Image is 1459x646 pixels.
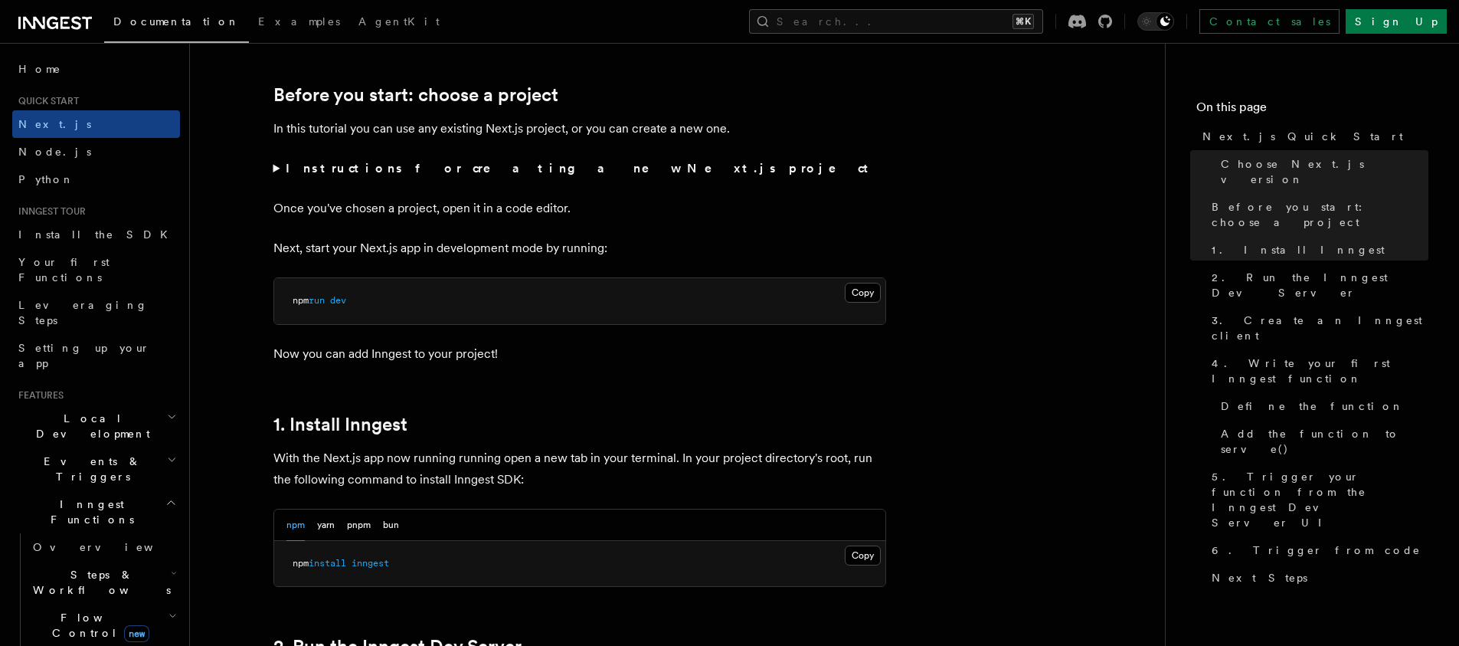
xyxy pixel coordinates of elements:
span: 2. Run the Inngest Dev Server [1212,270,1428,300]
span: run [309,295,325,306]
a: Before you start: choose a project [1205,193,1428,236]
p: With the Next.js app now running running open a new tab in your terminal. In your project directo... [273,448,886,490]
span: Install the SDK [18,228,177,241]
span: Define the function [1221,398,1404,414]
a: 4. Write your first Inngest function [1205,349,1428,392]
span: new [124,625,149,642]
strong: Instructions for creating a new Next.js project [286,161,875,175]
button: Events & Triggers [12,448,180,490]
a: Sign Up [1346,9,1447,34]
span: 5. Trigger your function from the Inngest Dev Server UI [1212,469,1428,530]
span: Setting up your app [18,342,150,369]
a: Home [12,55,180,83]
a: 3. Create an Inngest client [1205,307,1428,349]
a: Define the function [1215,392,1428,420]
a: Overview [27,533,180,561]
a: Examples [249,5,349,41]
button: Inngest Functions [12,490,180,533]
span: Choose Next.js version [1221,156,1428,187]
a: Next.js [12,110,180,138]
span: AgentKit [358,15,440,28]
button: Search...⌘K [749,9,1043,34]
button: npm [286,510,305,541]
kbd: ⌘K [1012,14,1034,29]
p: In this tutorial you can use any existing Next.js project, or you can create a new one. [273,118,886,139]
a: Choose Next.js version [1215,150,1428,193]
span: Next.js Quick Start [1202,129,1403,144]
a: Your first Functions [12,248,180,291]
span: Next Steps [1212,570,1307,585]
span: Documentation [113,15,240,28]
a: Next.js Quick Start [1196,123,1428,150]
a: 5. Trigger your function from the Inngest Dev Server UI [1205,463,1428,536]
span: Flow Control [27,610,168,641]
span: npm [293,295,309,306]
a: Before you start: choose a project [273,84,558,106]
p: Now you can add Inngest to your project! [273,343,886,365]
summary: Instructions for creating a new Next.js project [273,158,886,179]
a: Documentation [104,5,249,43]
span: Python [18,173,74,185]
p: Next, start your Next.js app in development mode by running: [273,238,886,259]
span: Leveraging Steps [18,299,148,326]
a: 1. Install Inngest [273,414,407,435]
a: AgentKit [349,5,449,41]
button: Toggle dark mode [1137,12,1174,31]
span: Features [12,389,64,402]
span: Inngest tour [12,205,86,218]
h4: On this page [1196,98,1428,123]
span: Quick start [12,95,79,107]
button: Local Development [12,405,180,448]
span: 4. Write your first Inngest function [1212,356,1428,386]
a: Node.js [12,138,180,166]
span: Overview [33,541,191,553]
span: 6. Trigger from code [1212,543,1421,558]
span: Examples [258,15,340,28]
button: pnpm [347,510,371,541]
span: Add the function to serve() [1221,426,1428,457]
span: Local Development [12,411,167,441]
span: install [309,558,346,569]
a: Python [12,166,180,193]
span: npm [293,558,309,569]
button: Steps & Workflows [27,561,180,604]
span: Node.js [18,146,91,158]
a: Setting up your app [12,334,180,377]
a: Add the function to serve() [1215,420,1428,463]
a: Install the SDK [12,221,180,248]
button: yarn [317,510,335,541]
button: Copy [845,283,881,303]
span: Next.js [18,118,91,130]
span: Before you start: choose a project [1212,199,1428,230]
button: bun [383,510,399,541]
a: 6. Trigger from code [1205,536,1428,564]
button: Copy [845,546,881,566]
span: Inngest Functions [12,497,165,527]
span: dev [330,295,346,306]
span: Steps & Workflows [27,567,171,598]
span: 3. Create an Inngest client [1212,313,1428,343]
span: Events & Triggers [12,454,167,484]
a: 1. Install Inngest [1205,236,1428,264]
span: Home [18,61,61,77]
span: 1. Install Inngest [1212,242,1385,257]
a: Leveraging Steps [12,291,180,334]
a: Next Steps [1205,564,1428,592]
p: Once you've chosen a project, open it in a code editor. [273,198,886,219]
span: inngest [352,558,389,569]
a: Contact sales [1199,9,1340,34]
span: Your first Functions [18,256,110,284]
a: 2. Run the Inngest Dev Server [1205,264,1428,307]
